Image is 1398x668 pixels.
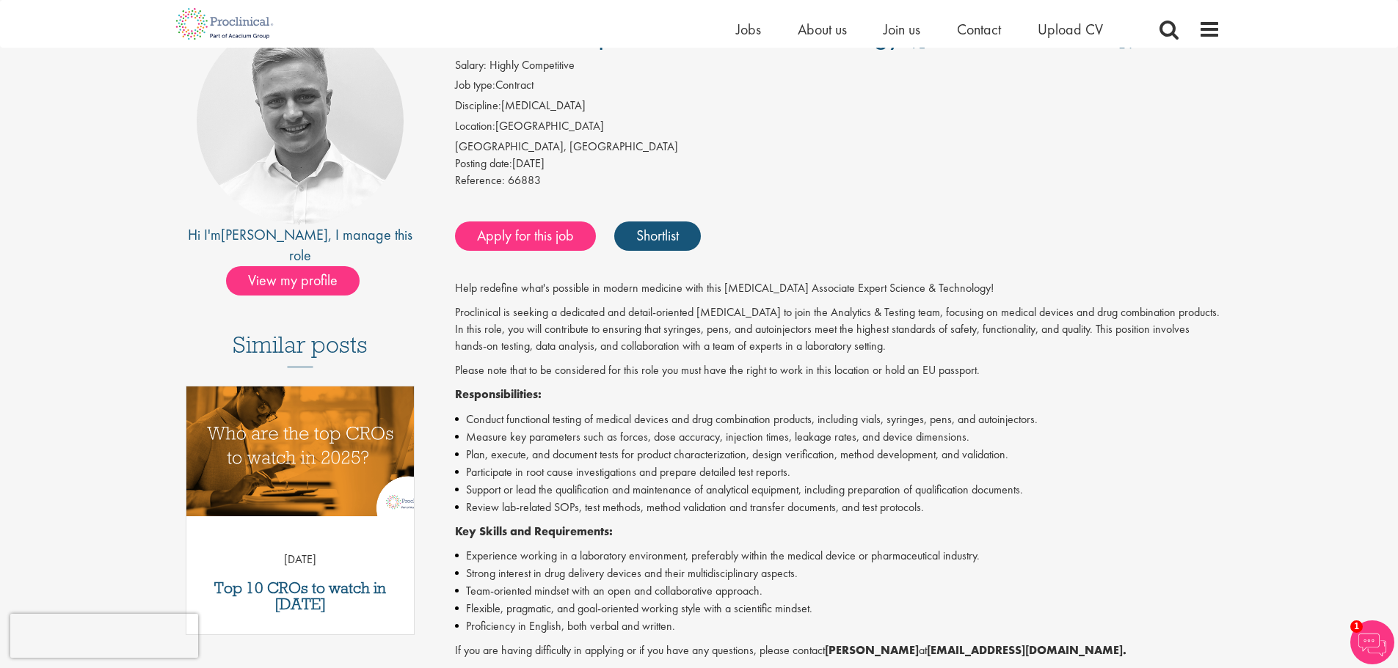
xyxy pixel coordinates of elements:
label: Reference: [455,172,505,189]
span: Highly Competitive [489,57,575,73]
a: Join us [884,20,920,39]
a: Upload CV [1038,20,1103,39]
div: Hi I'm , I manage this role [178,224,423,266]
li: Conduct functional testing of medical devices and drug combination products, including vials, syr... [455,411,1220,428]
iframe: reCAPTCHA [10,614,198,658]
a: Apply for this job [455,221,596,251]
img: Chatbot [1350,620,1394,664]
div: [DATE] [455,155,1220,172]
a: Shortlist [614,221,701,251]
a: Top 10 CROs to watch in [DATE] [194,580,407,612]
li: [GEOGRAPHIC_DATA] [455,118,1220,139]
li: Measure key parameters such as forces, dose accuracy, injection times, leakage rates, and device ... [455,428,1220,446]
li: Review lab-related SOPs, test methods, method validation and transfer documents, and test protocols. [455,499,1220,516]
li: Contract [455,77,1220,98]
li: Flexible, pragmatic, and goal-oriented working style with a scientific mindset. [455,600,1220,617]
a: Jobs [736,20,761,39]
a: Contact [957,20,1001,39]
li: Strong interest in drug delivery devices and their multidisciplinary aspects. [455,565,1220,582]
span: View my profile [226,266,360,296]
h3: Similar posts [233,332,368,367]
strong: [EMAIL_ADDRESS][DOMAIN_NAME]. [927,642,1126,658]
a: [PERSON_NAME] [221,225,328,244]
li: Team-oriented mindset with an open and collaborative approach. [455,582,1220,600]
strong: [PERSON_NAME] [825,642,919,658]
label: Discipline: [455,98,501,114]
label: Salary: [455,57,487,74]
li: Plan, execute, and document tests for product characterization, design verification, method devel... [455,446,1220,463]
li: Proficiency in English, both verbal and written. [455,617,1220,635]
a: View my profile [226,269,374,288]
li: Support or lead the qualification and maintenance of analytical equipment, including preparation ... [455,481,1220,499]
img: imeage of recruiter Joshua Bye [197,18,404,224]
li: Participate in root cause investigations and prepare detailed test reports. [455,463,1220,481]
span: Posting date: [455,155,512,171]
p: [DATE] [186,551,415,568]
div: [GEOGRAPHIC_DATA], [GEOGRAPHIC_DATA] [455,139,1220,155]
span: 1 [1350,620,1363,633]
strong: Key Skills and Requirements: [455,524,613,539]
p: Proclinical is seeking a dedicated and detail-oriented [MEDICAL_DATA] to join the Analytics & Tes... [455,304,1220,355]
strong: Responsibilities: [455,386,542,402]
label: Job type: [455,77,495,94]
a: Link to a post [186,386,415,516]
p: Help redefine what's possible in modern medicine with this [MEDICAL_DATA] Associate Expert Scienc... [455,280,1220,297]
li: Experience working in a laboratory environment, preferably within the medical device or pharmaceu... [455,547,1220,565]
p: Please note that to be considered for this role you must have the right to work in this location ... [455,362,1220,379]
li: [MEDICAL_DATA] [455,98,1220,118]
span: 66883 [508,172,541,188]
img: Top 10 CROs 2025 | Proclinical [163,375,437,517]
p: If you are having difficulty in applying or if you have any questions, please contact at [455,642,1220,659]
label: Location: [455,118,495,135]
a: About us [798,20,847,39]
